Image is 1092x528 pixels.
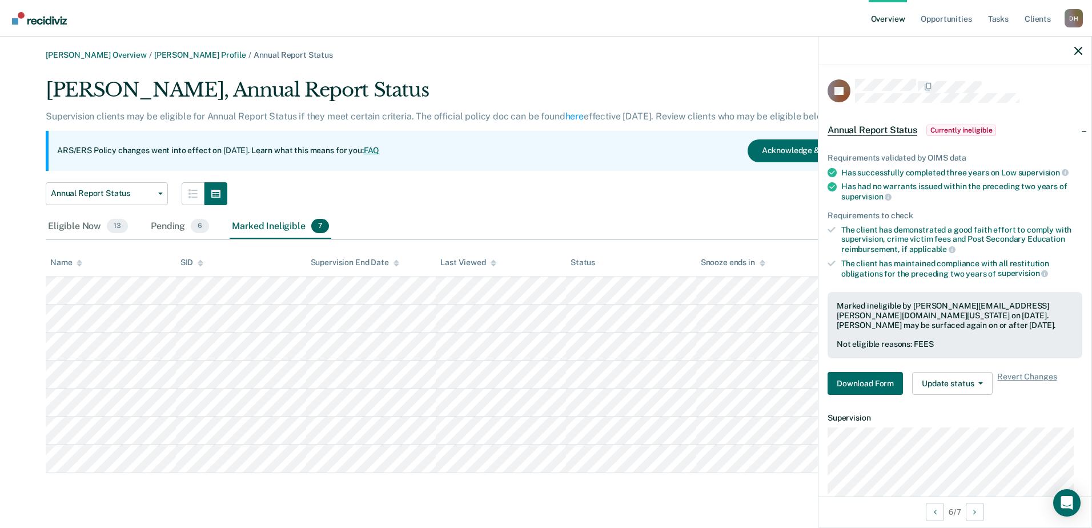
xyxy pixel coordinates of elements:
[180,258,204,267] div: SID
[1065,9,1083,27] button: Profile dropdown button
[828,153,1082,163] div: Requirements validated by OIMS data
[926,125,997,136] span: Currently ineligible
[909,245,955,254] span: applicable
[440,258,496,267] div: Last Viewed
[841,192,892,201] span: supervision
[748,139,856,162] button: Acknowledge & Close
[828,211,1082,221] div: Requirements to check
[841,167,1082,178] div: Has successfully completed three years on Low
[841,182,1082,201] div: Has had no warrants issued within the preceding two years of
[828,372,908,395] a: Navigate to form link
[1053,489,1081,517] div: Open Intercom Messenger
[926,503,944,521] button: Previous Opportunity
[828,413,1082,423] dt: Supervision
[12,12,67,25] img: Recidiviz
[311,258,399,267] div: Supervision End Date
[46,214,130,239] div: Eligible Now
[966,503,984,521] button: Next Opportunity
[46,50,147,59] a: [PERSON_NAME] Overview
[998,269,1048,278] span: supervision
[154,50,246,59] a: [PERSON_NAME] Profile
[1065,9,1083,27] div: D H
[148,214,211,239] div: Pending
[57,145,379,157] p: ARS/ERS Policy changes went into effect on [DATE]. Learn what this means for you:
[246,50,254,59] span: /
[828,372,903,395] button: Download Form
[828,125,917,136] span: Annual Report Status
[107,219,128,234] span: 13
[841,259,1082,278] div: The client has maintained compliance with all restitution obligations for the preceding two years of
[51,189,154,198] span: Annual Report Status
[230,214,331,239] div: Marked Ineligible
[191,219,209,234] span: 6
[997,372,1057,395] span: Revert Changes
[254,50,333,59] span: Annual Report Status
[837,301,1073,330] div: Marked ineligible by [PERSON_NAME][EMAIL_ADDRESS][PERSON_NAME][DOMAIN_NAME][US_STATE] on [DATE]. ...
[364,146,380,155] a: FAQ
[818,497,1091,527] div: 6 / 7
[46,111,830,122] p: Supervision clients may be eligible for Annual Report Status if they meet certain criteria. The o...
[147,50,154,59] span: /
[46,78,865,111] div: [PERSON_NAME], Annual Report Status
[837,339,1073,349] div: Not eligible reasons: FEES
[701,258,765,267] div: Snooze ends in
[311,219,329,234] span: 7
[565,111,584,122] a: here
[571,258,595,267] div: Status
[1018,168,1069,177] span: supervision
[818,112,1091,149] div: Annual Report StatusCurrently ineligible
[50,258,82,267] div: Name
[912,372,993,395] button: Update status
[841,225,1082,254] div: The client has demonstrated a good faith effort to comply with supervision, crime victim fees and...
